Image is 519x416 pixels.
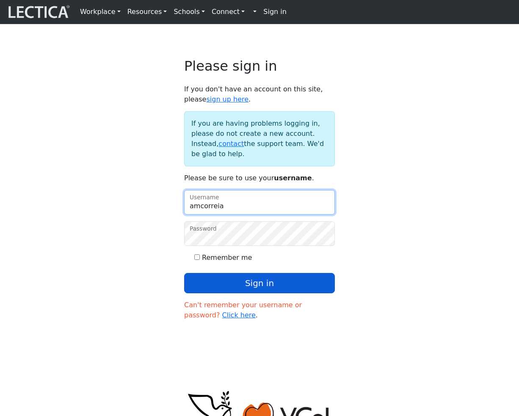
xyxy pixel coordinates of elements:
p: If you don't have an account on this site, please . [184,84,335,105]
a: Schools [170,3,208,20]
strong: Sign in [263,8,287,16]
a: Sign in [260,3,290,20]
strong: username [274,174,312,182]
a: Connect [208,3,248,20]
a: sign up here [206,95,248,103]
img: lecticalive [6,4,70,20]
input: Username [184,190,335,215]
p: . [184,300,335,320]
a: Click here [222,311,256,319]
label: Remember me [202,253,252,263]
button: Sign in [184,273,335,293]
span: Can't remember your username or password? [184,301,302,319]
a: contact [218,140,244,148]
p: Please be sure to use your . [184,173,335,183]
h2: Please sign in [184,58,335,74]
a: Workplace [77,3,124,20]
div: If you are having problems logging in, please do not create a new account. Instead, the support t... [184,111,335,166]
a: Resources [124,3,171,20]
